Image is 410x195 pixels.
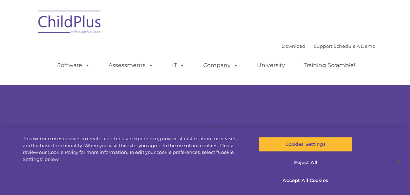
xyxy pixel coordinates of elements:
button: Cookies Settings [258,137,353,152]
a: Company [196,58,245,72]
a: Support [314,43,332,49]
a: Assessments [101,58,160,72]
a: Schedule A Demo [334,43,375,49]
a: University [250,58,292,72]
img: ChildPlus by Procare Solutions [35,6,105,41]
button: Close [391,153,406,169]
font: | [282,43,375,49]
div: This website uses cookies to create a better user experience, provide statistics about user visit... [23,135,246,163]
a: Software [50,58,97,72]
a: Training Scramble!! [297,58,364,72]
button: Accept All Cookies [258,173,353,188]
button: Reject All [258,155,353,170]
a: Download [282,43,305,49]
a: IT [165,58,192,72]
